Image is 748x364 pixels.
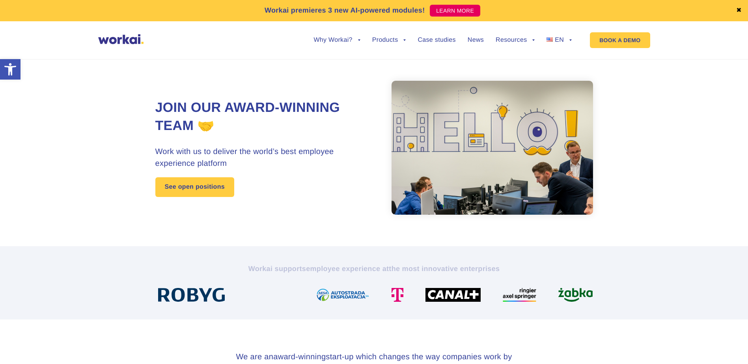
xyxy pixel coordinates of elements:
[155,177,234,197] a: See open positions
[430,5,480,17] a: LEARN MORE
[155,264,593,273] h2: Workai supports the most innovative enterprises
[273,353,326,361] i: award-winning
[372,37,406,43] a: Products
[418,37,455,43] a: Case studies
[496,37,535,43] a: Resources
[555,37,564,43] span: EN
[306,265,389,273] i: employee experience at
[155,99,374,135] h1: Join our award-winning team 🤝
[155,146,374,169] h3: Work with us to deliver the world’s best employee experience platform
[313,37,360,43] a: Why Workai?
[590,32,650,48] a: BOOK A DEMO
[265,5,425,16] p: Workai premieres 3 new AI-powered modules!
[468,37,484,43] a: News
[736,7,742,14] a: ✖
